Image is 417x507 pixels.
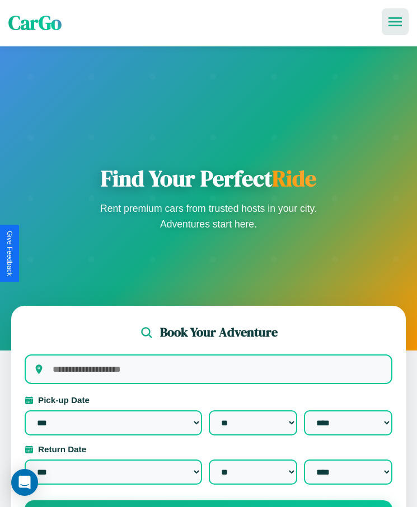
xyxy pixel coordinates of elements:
p: Rent premium cars from trusted hosts in your city. Adventures start here. [97,201,321,232]
div: Open Intercom Messenger [11,469,38,496]
label: Return Date [25,444,392,454]
h2: Book Your Adventure [160,324,278,341]
span: Ride [272,163,316,193]
h1: Find Your Perfect [97,165,321,192]
span: CarGo [8,10,62,36]
div: Give Feedback [6,231,13,276]
label: Pick-up Date [25,395,392,405]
